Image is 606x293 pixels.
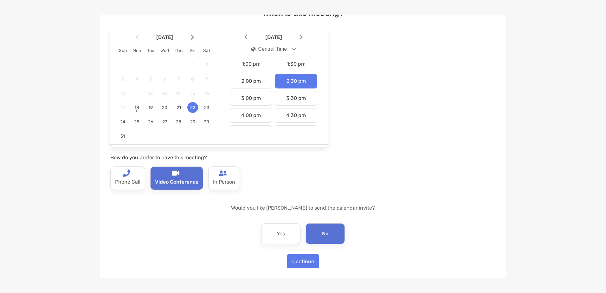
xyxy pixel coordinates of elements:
[145,105,156,110] span: 19
[131,105,142,110] span: 18
[187,105,198,110] span: 22
[230,125,272,140] div: 5:00 pm
[201,62,212,68] span: 2
[230,74,272,88] div: 2:00 pm
[201,76,212,82] span: 9
[230,57,272,71] div: 1:00 pm
[145,91,156,96] span: 12
[159,76,170,82] span: 6
[155,177,198,187] p: Video Conference
[159,105,170,110] span: 20
[244,35,248,40] img: Arrow icon
[130,48,144,53] div: Mon
[172,48,186,53] div: Thu
[186,48,200,53] div: Fri
[136,35,139,40] img: Arrow icon
[145,119,156,125] span: 26
[300,35,303,40] img: Arrow icon
[117,119,128,125] span: 24
[249,34,298,40] span: [DATE]
[219,169,227,177] img: type-call
[277,229,285,239] p: Yes
[213,177,235,187] p: In Person
[275,74,317,88] div: 2:30 pm
[116,48,130,53] div: Sun
[246,42,301,56] button: iconCentral Time
[230,91,272,106] div: 3:00 pm
[251,47,256,52] img: icon
[275,57,317,71] div: 1:30 pm
[173,76,184,82] span: 7
[115,177,140,187] p: Phone Call
[117,91,128,96] span: 10
[172,169,179,177] img: type-call
[173,91,184,96] span: 14
[123,169,130,177] img: type-call
[159,119,170,125] span: 27
[187,91,198,96] span: 15
[292,48,296,50] img: Open dropdown arrow
[159,91,170,96] span: 13
[200,48,214,53] div: Sat
[145,76,156,82] span: 5
[187,62,198,68] span: 1
[187,76,198,82] span: 8
[173,105,184,110] span: 21
[144,48,158,53] div: Tue
[110,153,328,161] p: How do you prefer to have this meeting?
[275,125,317,140] div: 5:30 pm
[131,119,142,125] span: 25
[287,254,319,268] button: Continue
[110,204,496,212] p: Would you like [PERSON_NAME] to send the calendar invite?
[117,76,128,82] span: 3
[140,34,190,40] span: [DATE]
[158,48,171,53] div: Wed
[117,105,128,110] span: 17
[201,119,212,125] span: 30
[131,76,142,82] span: 4
[275,91,317,106] div: 3:30 pm
[251,46,287,52] div: Central Time
[322,229,328,239] p: No
[173,119,184,125] span: 28
[201,91,212,96] span: 16
[201,105,212,110] span: 23
[191,35,194,40] img: Arrow icon
[230,108,272,123] div: 4:00 pm
[275,108,317,123] div: 4:30 pm
[187,119,198,125] span: 29
[117,133,128,139] span: 31
[131,91,142,96] span: 11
